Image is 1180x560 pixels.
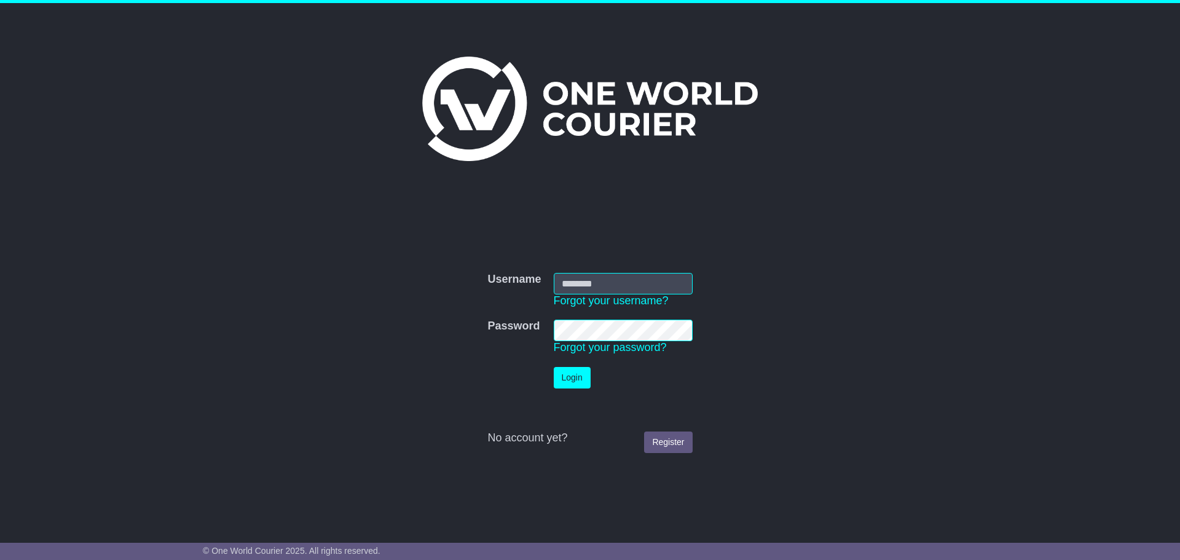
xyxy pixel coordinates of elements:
a: Forgot your username? [554,294,669,307]
div: No account yet? [487,432,692,445]
button: Login [554,367,591,388]
a: Register [644,432,692,453]
span: © One World Courier 2025. All rights reserved. [203,546,380,556]
label: Username [487,273,541,286]
label: Password [487,320,540,333]
a: Forgot your password? [554,341,667,353]
img: One World [422,57,758,161]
